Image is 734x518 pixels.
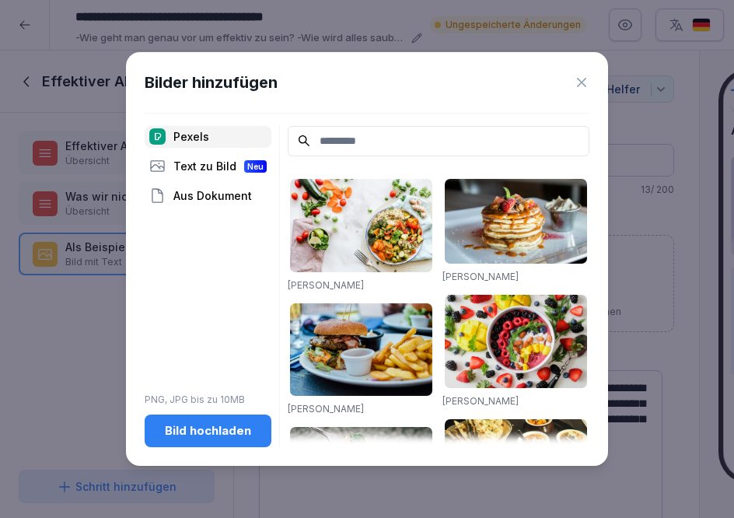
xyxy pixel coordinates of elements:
[442,271,519,282] a: [PERSON_NAME]
[145,415,271,447] button: Bild hochladen
[288,403,364,415] a: [PERSON_NAME]
[290,179,432,272] img: pexels-photo-1640777.jpeg
[157,422,259,439] div: Bild hochladen
[445,295,587,388] img: pexels-photo-1099680.jpeg
[445,179,587,264] img: pexels-photo-376464.jpeg
[290,303,432,397] img: pexels-photo-70497.jpeg
[145,126,271,148] div: Pexels
[288,279,364,291] a: [PERSON_NAME]
[445,419,587,497] img: pexels-photo-958545.jpeg
[149,128,166,145] img: pexels.png
[145,71,278,94] h1: Bilder hinzufügen
[145,156,271,177] div: Text zu Bild
[145,185,271,207] div: Aus Dokument
[244,160,267,173] div: Neu
[442,395,519,407] a: [PERSON_NAME]
[145,393,271,407] p: PNG, JPG bis zu 10MB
